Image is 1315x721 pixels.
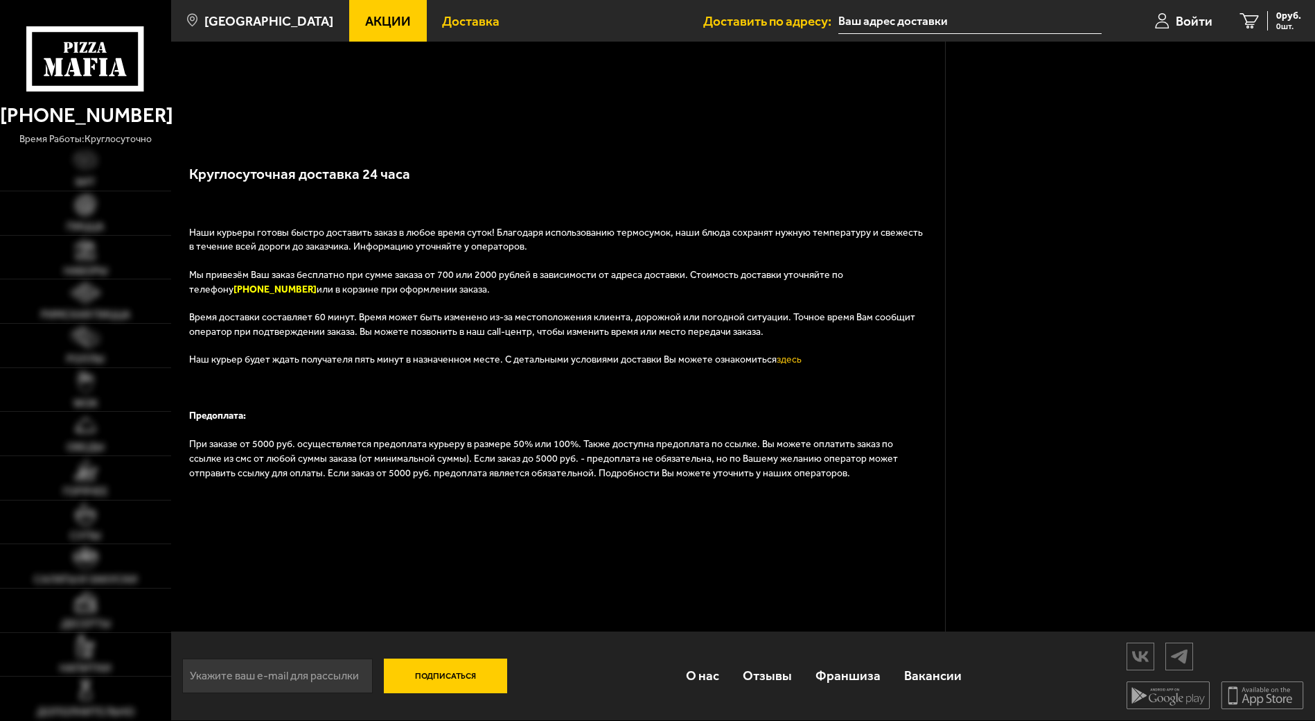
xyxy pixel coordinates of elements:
span: Пицца [67,221,104,232]
img: vk [1127,644,1154,668]
h3: Круглосуточная доставка 24 часа [189,164,926,198]
a: О нас [674,654,731,699]
span: Горячее [63,486,108,497]
span: Доставить по адресу: [703,15,838,28]
span: WOK [73,398,98,409]
a: Франшиза [804,654,892,699]
a: здесь [777,354,802,365]
span: Мы привезём Ваш заказ бесплатно при сумме заказа от 700 или 2000 рублей в зависимости от адреса д... [189,269,843,295]
span: Войти [1176,15,1212,28]
span: Напитки [60,663,111,674]
span: Время доставки составляет 60 минут. Время может быть изменено из-за местоположения клиента, дорож... [189,311,915,338]
span: [GEOGRAPHIC_DATA] [204,15,333,28]
b: [PHONE_NUMBER] [233,284,317,295]
input: Ваш адрес доставки [838,8,1102,34]
span: При заказе от 5000 руб. осуществляется предоплата курьеру в размере 50% или 100%. Также доступна ... [189,438,898,479]
a: Отзывы [731,654,804,699]
span: Десерты [61,618,110,629]
span: Римская пицца [41,309,130,320]
span: 0 руб. [1276,11,1301,21]
span: Супы [70,530,100,541]
span: Наши курьеры готовы быстро доставить заказ в любое время суток! Благодаря использованию термосумо... [189,227,923,253]
span: Наборы [64,266,107,277]
span: Хит [75,177,96,188]
span: Доставка [442,15,500,28]
a: Вакансии [892,654,973,699]
span: Акции [365,15,411,28]
input: Укажите ваш e-mail для рассылки [182,659,373,693]
span: Роллы [67,354,104,365]
span: 0 шт. [1276,22,1301,31]
span: Наш курьер будет ждать получателя пять минут в назначенном месте. С детальными условиями доставки... [189,354,804,365]
span: Салаты и закуски [34,574,137,585]
button: Подписаться [384,659,507,693]
img: tg [1166,644,1192,668]
span: Обеды [67,442,104,453]
b: Предоплата: [189,410,246,422]
span: Дополнительно [37,706,134,718]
